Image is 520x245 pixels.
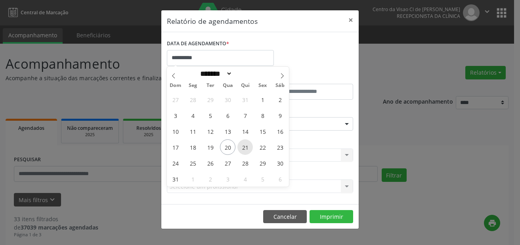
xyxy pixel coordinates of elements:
span: Agosto 4, 2025 [185,108,201,123]
span: Julho 27, 2025 [168,92,183,107]
span: Agosto 20, 2025 [220,139,235,155]
label: ATÉ [262,71,353,84]
span: Agosto 30, 2025 [272,155,288,171]
span: Sáb [271,83,289,88]
span: Agosto 17, 2025 [168,139,183,155]
span: Agosto 23, 2025 [272,139,288,155]
span: Agosto 21, 2025 [237,139,253,155]
span: Agosto 6, 2025 [220,108,235,123]
span: Setembro 2, 2025 [203,171,218,187]
span: Sex [254,83,271,88]
span: Agosto 26, 2025 [203,155,218,171]
label: DATA DE AGENDAMENTO [167,38,229,50]
span: Agosto 28, 2025 [237,155,253,171]
button: Cancelar [263,210,307,224]
span: Setembro 1, 2025 [185,171,201,187]
span: Qui [237,83,254,88]
span: Setembro 5, 2025 [255,171,270,187]
button: Close [343,10,359,30]
span: Agosto 9, 2025 [272,108,288,123]
span: Setembro 6, 2025 [272,171,288,187]
span: Agosto 1, 2025 [255,92,270,107]
span: Agosto 13, 2025 [220,123,235,139]
span: Qua [219,83,237,88]
span: Dom [167,83,184,88]
span: Agosto 22, 2025 [255,139,270,155]
span: Agosto 14, 2025 [237,123,253,139]
span: Agosto 19, 2025 [203,139,218,155]
span: Agosto 29, 2025 [255,155,270,171]
span: Julho 30, 2025 [220,92,235,107]
span: Agosto 10, 2025 [168,123,183,139]
span: Agosto 18, 2025 [185,139,201,155]
span: Agosto 15, 2025 [255,123,270,139]
span: Agosto 12, 2025 [203,123,218,139]
span: Agosto 24, 2025 [168,155,183,171]
span: Agosto 16, 2025 [272,123,288,139]
span: Agosto 8, 2025 [255,108,270,123]
span: Agosto 7, 2025 [237,108,253,123]
span: Julho 31, 2025 [237,92,253,107]
h5: Relatório de agendamentos [167,16,258,26]
span: Julho 29, 2025 [203,92,218,107]
span: Agosto 3, 2025 [168,108,183,123]
input: Year [232,69,258,78]
span: Seg [184,83,202,88]
span: Agosto 31, 2025 [168,171,183,187]
span: Agosto 5, 2025 [203,108,218,123]
span: Agosto 2, 2025 [272,92,288,107]
span: Agosto 27, 2025 [220,155,235,171]
span: Setembro 4, 2025 [237,171,253,187]
button: Imprimir [310,210,353,224]
span: Agosto 25, 2025 [185,155,201,171]
span: Ter [202,83,219,88]
span: Agosto 11, 2025 [185,123,201,139]
span: Setembro 3, 2025 [220,171,235,187]
select: Month [197,69,232,78]
span: Julho 28, 2025 [185,92,201,107]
